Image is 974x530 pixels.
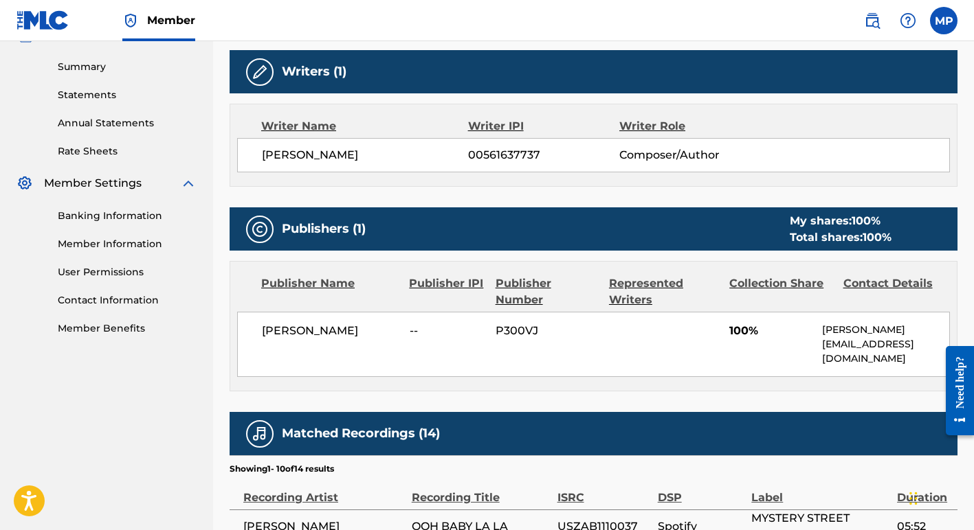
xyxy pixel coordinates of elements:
[58,237,197,251] a: Member Information
[468,118,619,135] div: Writer IPI
[609,275,719,308] div: Represented Writers
[16,10,69,30] img: MLC Logo
[790,213,892,229] div: My shares:
[822,323,949,337] p: [PERSON_NAME]
[930,7,958,34] div: User Menu
[58,144,197,159] a: Rate Sheets
[936,335,974,446] iframe: Resource Center
[619,147,757,163] span: Composer/Author
[897,475,951,506] div: Duration
[122,12,139,29] img: Top Rightsholder
[282,64,346,80] h5: Writers (1)
[180,175,197,192] img: expand
[557,475,651,506] div: ISRC
[261,118,468,135] div: Writer Name
[16,175,33,192] img: Member Settings
[252,426,268,442] img: Matched Recordings
[900,12,916,29] img: help
[262,147,468,163] span: [PERSON_NAME]
[496,323,599,339] span: P300VJ
[252,64,268,80] img: Writers
[147,12,195,28] span: Member
[790,229,892,246] div: Total shares:
[412,475,551,506] div: Recording Title
[410,323,485,339] span: --
[58,60,197,74] a: Summary
[44,175,142,192] span: Member Settings
[243,475,405,506] div: Recording Artist
[619,118,757,135] div: Writer Role
[58,209,197,223] a: Banking Information
[58,321,197,336] a: Member Benefits
[852,214,881,227] span: 100 %
[58,293,197,308] a: Contact Information
[262,323,399,339] span: [PERSON_NAME]
[58,265,197,279] a: User Permissions
[863,231,892,244] span: 100 %
[894,7,922,34] div: Help
[822,337,949,366] p: [EMAIL_ADDRESS][DOMAIN_NAME]
[252,221,268,238] img: Publishers
[282,426,440,441] h5: Matched Recordings (14)
[58,88,197,102] a: Statements
[905,464,974,530] iframe: Chat Widget
[261,275,399,308] div: Publisher Name
[468,147,619,163] span: 00561637737
[658,475,745,506] div: DSP
[751,475,890,506] div: Label
[58,116,197,130] a: Annual Statements
[864,12,881,29] img: search
[909,478,918,519] div: Drag
[843,275,947,308] div: Contact Details
[230,463,334,475] p: Showing 1 - 10 of 14 results
[409,275,485,308] div: Publisher IPI
[729,323,812,339] span: 100%
[496,275,599,308] div: Publisher Number
[282,221,366,237] h5: Publishers (1)
[859,7,886,34] a: Public Search
[729,275,832,308] div: Collection Share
